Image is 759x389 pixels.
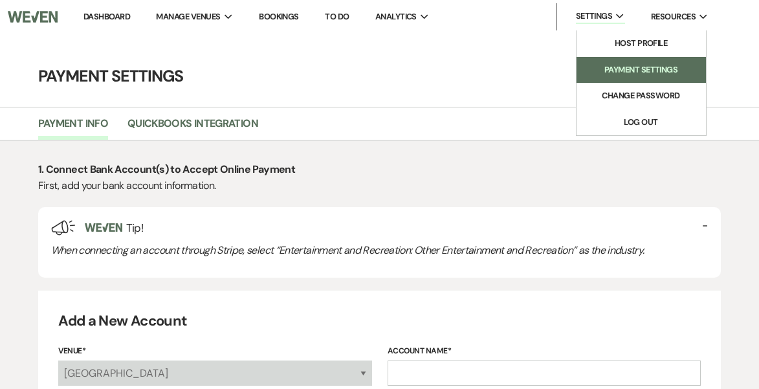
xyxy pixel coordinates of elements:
[388,344,701,359] label: Account Name*
[85,223,122,232] img: weven-logo-green.svg
[259,11,299,22] a: Bookings
[38,161,721,178] p: 1. Connect Bank Account(s) to Accept Online Payment
[38,207,721,278] div: Tip!
[577,109,706,135] a: Log Out
[38,177,721,194] p: First, add your bank account information.
[156,10,220,23] span: Manage Venues
[8,3,58,30] img: Weven Logo
[375,10,417,23] span: Analytics
[58,311,700,331] h4: Add a New Account
[577,30,706,56] a: Host Profile
[58,344,371,359] label: Venue*
[651,10,696,23] span: Resources
[51,236,709,265] div: When connecting an account through Stripe, select “Entertainment and Recreation: Other Entertainm...
[702,220,708,231] button: -
[583,63,699,76] li: Payment Settings
[583,89,699,102] li: Change Password
[325,11,349,22] a: To Do
[577,57,706,83] a: Payment Settings
[51,220,76,236] img: loud-speaker-illustration.svg
[127,115,258,140] a: Quickbooks Integration
[83,11,130,22] a: Dashboard
[38,115,108,140] a: Payment Info
[583,37,699,50] li: Host Profile
[576,10,613,23] span: Settings
[577,83,706,109] a: Change Password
